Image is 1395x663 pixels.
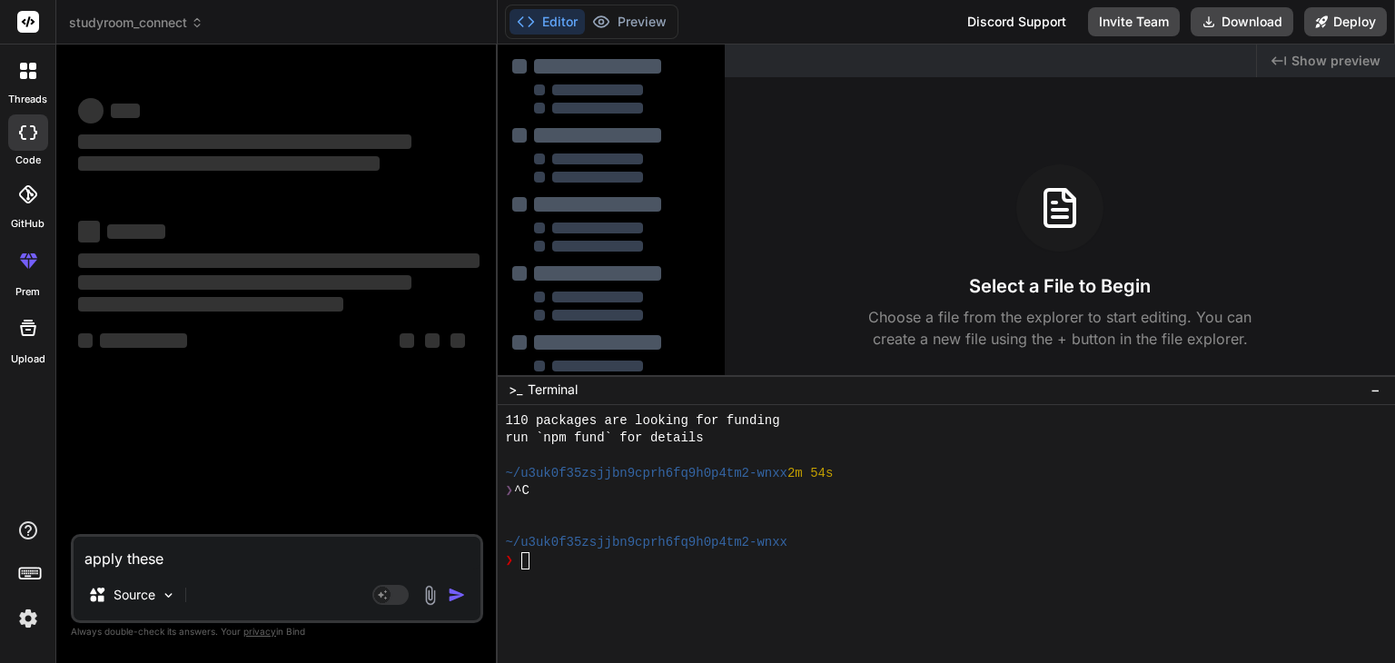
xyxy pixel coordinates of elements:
span: Show preview [1291,52,1380,70]
img: icon [448,586,466,604]
span: ~/u3uk0f35zsjjbn9cprh6fq9h0p4tm2-wnxx [505,534,787,551]
div: Discord Support [956,7,1077,36]
span: ‌ [111,104,140,118]
span: ‌ [400,333,414,348]
span: ‌ [425,333,440,348]
span: >_ [509,381,522,399]
p: Choose a file from the explorer to start editing. You can create a new file using the + button in... [856,306,1263,350]
span: ‌ [78,98,104,124]
label: threads [8,92,47,107]
span: ‌ [78,221,100,242]
span: − [1370,381,1380,399]
button: Preview [585,9,674,35]
span: 110 packages are looking for funding [505,412,779,430]
span: ‌ [78,156,380,171]
span: ‌ [100,333,187,348]
label: GitHub [11,216,45,232]
span: ‌ [450,333,465,348]
img: settings [13,603,44,634]
span: Terminal [528,381,578,399]
span: ‌ [78,253,480,268]
button: Editor [510,9,585,35]
img: attachment [420,585,440,606]
h3: Select a File to Begin [969,273,1151,299]
p: Always double-check its answers. Your in Bind [71,623,483,640]
span: ‌ [107,224,165,239]
span: privacy [243,626,276,637]
p: Source [114,586,155,604]
button: − [1367,375,1384,404]
span: ❯ [505,482,514,500]
span: ❯ [505,552,514,569]
span: ‌ [78,134,411,149]
span: ‌ [78,275,411,290]
label: Upload [11,351,45,367]
button: Invite Team [1088,7,1180,36]
span: ‌ [78,297,343,312]
button: Download [1191,7,1293,36]
textarea: apply these [74,537,480,569]
label: prem [15,284,40,300]
button: Deploy [1304,7,1387,36]
label: code [15,153,41,168]
span: 2m 54s [787,465,833,482]
span: ‌ [78,333,93,348]
img: Pick Models [161,588,176,603]
span: studyroom_connect [69,14,203,32]
span: run `npm fund` for details [505,430,703,447]
span: ~/u3uk0f35zsjjbn9cprh6fq9h0p4tm2-wnxx [505,465,787,482]
span: ^C [514,482,529,500]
